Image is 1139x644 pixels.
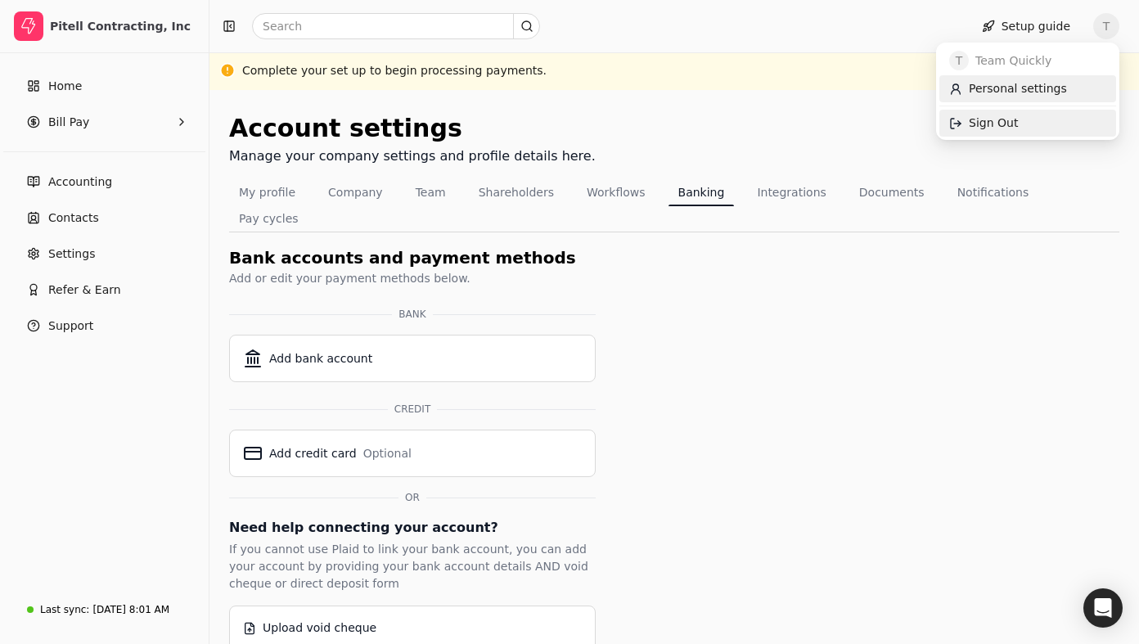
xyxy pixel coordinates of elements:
span: OR [405,490,420,505]
a: Accounting [7,165,202,198]
span: Team Quickly [975,52,1051,70]
span: Home [48,78,82,95]
button: Banking [669,179,735,205]
button: Add credit cardOptional [229,430,596,477]
span: Settings [48,245,95,263]
div: Optional [363,445,412,462]
button: Documents [849,179,934,205]
button: Support [7,309,202,342]
span: Bill Pay [48,114,89,131]
button: T [1093,13,1119,39]
div: [DATE] 8:01 AM [92,602,169,617]
button: Refer & Earn [7,273,202,306]
button: Company [318,179,393,205]
div: Add or edit your payment methods below. [229,270,596,287]
div: Bank accounts and payment methods [229,245,596,270]
button: My profile [229,179,305,205]
div: Add bank account [269,350,372,367]
div: Manage your company settings and profile details here. [229,146,596,166]
span: Support [48,317,93,335]
div: Last sync: [40,602,89,617]
a: Last sync:[DATE] 8:01 AM [7,595,202,624]
button: Add bank account [229,335,596,382]
a: Home [7,70,202,102]
span: BANK [398,307,425,322]
button: Pay cycles [229,205,308,232]
span: Accounting [48,173,112,191]
div: Pitell Contracting, Inc [50,18,195,34]
div: Open Intercom Messenger [1083,588,1123,628]
button: Team [406,179,456,205]
a: Contacts [7,201,202,234]
div: Account settings [229,110,596,146]
button: Notifications [948,179,1039,205]
div: Need help connecting your account? [229,518,596,538]
button: Bill Pay [7,106,202,138]
span: Personal settings [969,80,1067,97]
button: Setup guide [969,13,1083,39]
input: Search [252,13,540,39]
button: Workflows [577,179,655,205]
div: Upload void cheque [263,619,376,637]
span: Contacts [48,209,99,227]
a: Settings [7,237,202,270]
button: Shareholders [469,179,564,205]
span: CREDIT [394,402,430,417]
span: T [949,51,969,70]
nav: Tabs [229,179,1119,232]
button: Integrations [747,179,835,205]
div: Complete your set up to begin processing payments. [242,62,547,79]
div: Add credit card [269,445,357,462]
span: Refer & Earn [48,281,121,299]
span: Sign Out [969,115,1018,132]
div: T [936,43,1119,140]
div: If you cannot use Plaid to link your bank account, you can add your account by providing your ban... [229,541,596,592]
